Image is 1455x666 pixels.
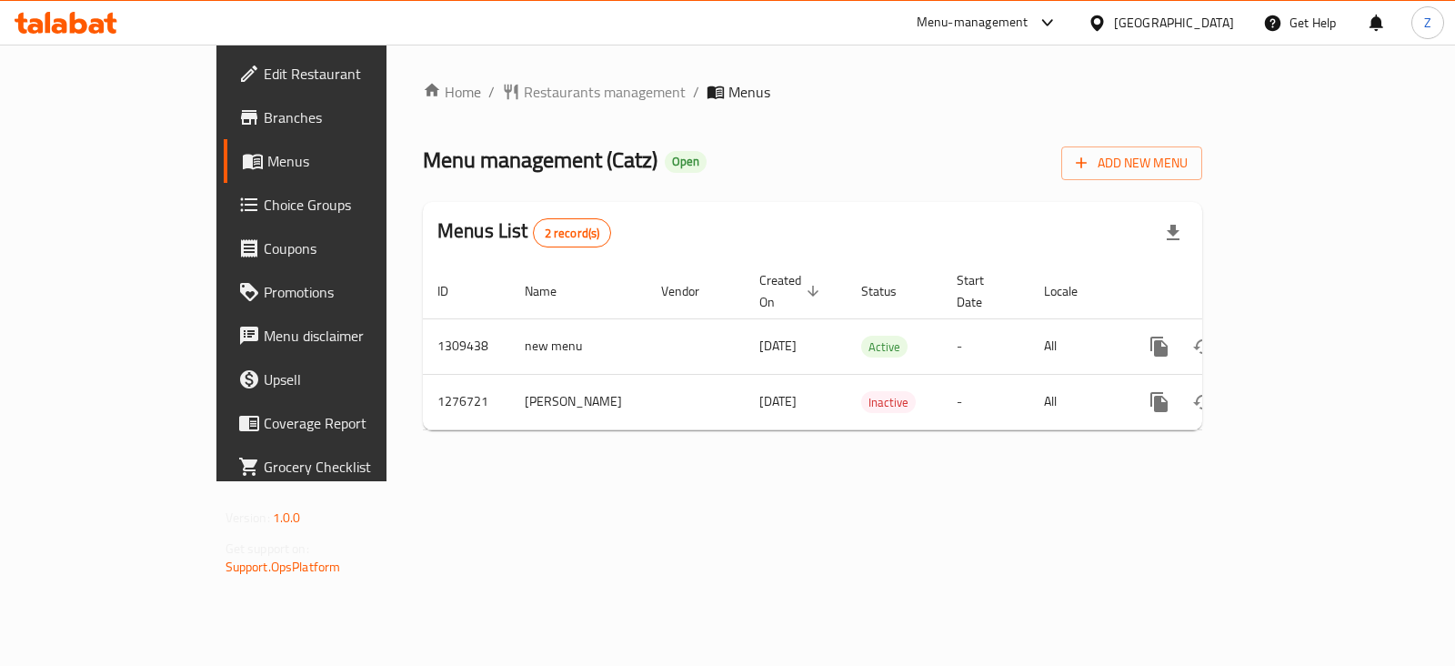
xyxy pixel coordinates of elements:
span: Menu management ( Catz ) [423,139,657,180]
span: Upsell [264,368,445,390]
span: Version: [226,506,270,530]
a: Edit Restaurant [224,52,459,96]
span: Vendor [661,280,723,302]
span: Edit Restaurant [264,63,445,85]
span: Restaurants management [524,81,686,103]
div: Open [665,151,707,173]
li: / [488,81,495,103]
span: Start Date [957,269,1008,313]
nav: breadcrumb [423,81,1202,103]
a: Coverage Report [224,401,459,445]
td: new menu [510,318,647,374]
span: 1.0.0 [273,506,301,530]
div: Inactive [861,391,916,413]
a: Restaurants management [502,81,686,103]
a: Support.OpsPlatform [226,555,341,579]
span: Coupons [264,237,445,259]
td: - [942,374,1029,429]
span: Status [861,280,920,302]
span: Branches [264,106,445,128]
th: Actions [1123,264,1327,319]
div: Menu-management [917,12,1029,34]
span: Menus [728,81,770,103]
a: Grocery Checklist [224,445,459,489]
div: Total records count [533,218,612,247]
div: Export file [1151,211,1195,255]
td: - [942,318,1029,374]
span: Get support on: [226,537,309,560]
span: Z [1424,13,1431,33]
button: more [1138,325,1181,368]
td: 1276721 [423,374,510,429]
span: [DATE] [759,334,797,358]
a: Coupons [224,227,459,270]
span: Created On [759,269,825,313]
span: Add New Menu [1076,152,1188,175]
table: enhanced table [423,264,1327,430]
a: Upsell [224,358,459,401]
a: Promotions [224,270,459,314]
td: All [1029,318,1123,374]
div: [GEOGRAPHIC_DATA] [1114,13,1234,33]
span: Active [861,337,908,358]
span: Menus [267,150,445,172]
span: Inactive [861,392,916,413]
a: Menu disclaimer [224,314,459,358]
button: Change Status [1181,380,1225,424]
span: [DATE] [759,389,797,413]
span: ID [437,280,472,302]
td: 1309438 [423,318,510,374]
span: 2 record(s) [534,225,611,242]
span: Locale [1044,280,1101,302]
span: Choice Groups [264,194,445,216]
button: more [1138,380,1181,424]
a: Menus [224,139,459,183]
a: Choice Groups [224,183,459,227]
span: Menu disclaimer [264,325,445,347]
button: Add New Menu [1061,146,1202,180]
span: Open [665,154,707,169]
a: Branches [224,96,459,139]
span: Coverage Report [264,412,445,434]
td: [PERSON_NAME] [510,374,647,429]
span: Promotions [264,281,445,303]
span: Name [525,280,580,302]
li: / [693,81,699,103]
td: All [1029,374,1123,429]
span: Grocery Checklist [264,456,445,478]
h2: Menus List [437,217,611,247]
